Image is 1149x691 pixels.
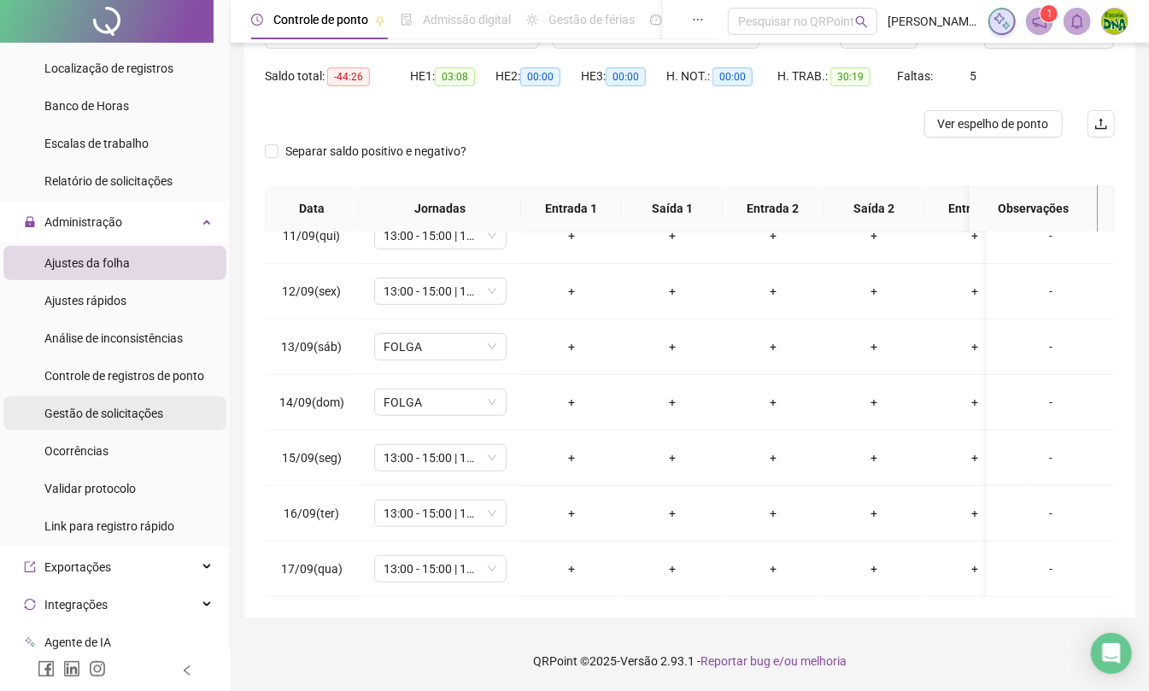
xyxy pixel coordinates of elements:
[581,67,666,86] div: HE 3:
[410,67,495,86] div: HE 1:
[736,559,810,578] div: +
[938,226,1011,245] div: +
[736,504,810,523] div: +
[384,501,496,526] span: 13:00 - 15:00 | 15:15 - 19:00
[723,185,824,232] th: Entrada 2
[1046,8,1052,20] span: 1
[897,69,935,83] span: Faltas:
[636,337,709,356] div: +
[736,448,810,467] div: +
[855,15,868,28] span: search
[993,12,1011,31] img: sparkle-icon.fc2bf0ac1784a2077858766a79e2daf3.svg
[938,114,1049,133] span: Ver espelho de ponto
[636,448,709,467] div: +
[535,282,608,301] div: +
[736,393,810,412] div: +
[777,67,897,86] div: H. TRAB.:
[284,507,340,520] span: 16/09(ter)
[44,635,111,649] span: Agente de IA
[44,61,173,75] span: Localização de registros
[282,340,343,354] span: 13/09(sáb)
[938,559,1011,578] div: +
[44,519,174,533] span: Link para registro rápido
[535,226,608,245] div: +
[44,444,108,458] span: Ocorrências
[692,14,704,26] span: ellipsis
[495,67,581,86] div: HE 2:
[535,559,608,578] div: +
[636,504,709,523] div: +
[535,337,608,356] div: +
[650,14,662,26] span: dashboard
[636,559,709,578] div: +
[423,13,511,26] span: Admissão digital
[736,226,810,245] div: +
[44,256,130,270] span: Ajustes da folha
[535,448,608,467] div: +
[24,599,36,611] span: sync
[535,393,608,412] div: +
[736,337,810,356] div: +
[1032,14,1047,29] span: notification
[938,337,1011,356] div: +
[89,660,106,677] span: instagram
[1000,559,1101,578] div: -
[1000,504,1101,523] div: -
[279,395,344,409] span: 14/09(dom)
[283,284,342,298] span: 12/09(sex)
[384,334,496,360] span: FOLGA
[44,215,122,229] span: Administração
[44,294,126,307] span: Ajustes rápidos
[435,67,475,86] span: 03:08
[535,504,608,523] div: +
[983,199,1084,218] span: Observações
[1000,226,1101,245] div: -
[265,67,410,86] div: Saldo total:
[24,561,36,573] span: export
[837,282,911,301] div: +
[970,69,976,83] span: 5
[924,185,1025,232] th: Entrada 3
[938,448,1011,467] div: +
[701,654,847,668] span: Reportar bug e/ou melhoria
[375,15,385,26] span: pushpin
[1000,337,1101,356] div: -
[837,393,911,412] div: +
[938,282,1011,301] div: +
[44,174,173,188] span: Relatório de solicitações
[384,389,496,415] span: FOLGA
[736,282,810,301] div: +
[824,185,924,232] th: Saída 2
[548,13,635,26] span: Gestão de férias
[1000,448,1101,467] div: -
[837,559,911,578] div: +
[384,556,496,582] span: 13:00 - 15:00 | 15:15 - 19:00
[401,14,413,26] span: file-done
[181,665,193,676] span: left
[384,278,496,304] span: 13:00 - 15:00 | 15:15 - 19:00
[837,337,911,356] div: +
[44,331,183,345] span: Análise de inconsistências
[526,14,538,26] span: sun
[1091,633,1132,674] div: Open Intercom Messenger
[837,448,911,467] div: +
[924,110,1063,138] button: Ver espelho de ponto
[830,67,871,86] span: 30:19
[359,185,521,232] th: Jornadas
[273,13,368,26] span: Controle de ponto
[620,654,658,668] span: Versão
[278,142,473,161] span: Separar saldo positivo e negativo?
[712,67,753,86] span: 00:00
[281,562,343,576] span: 17/09(qua)
[63,660,80,677] span: linkedin
[938,393,1011,412] div: +
[622,185,723,232] th: Saída 1
[44,137,149,150] span: Escalas de trabalho
[837,226,911,245] div: +
[327,67,370,86] span: -44:26
[1094,117,1108,131] span: upload
[1070,14,1085,29] span: bell
[384,223,496,249] span: 13:00 - 15:00 | 15:15 - 19:00
[231,631,1149,691] footer: QRPoint © 2025 - 2.93.1 -
[837,504,911,523] div: +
